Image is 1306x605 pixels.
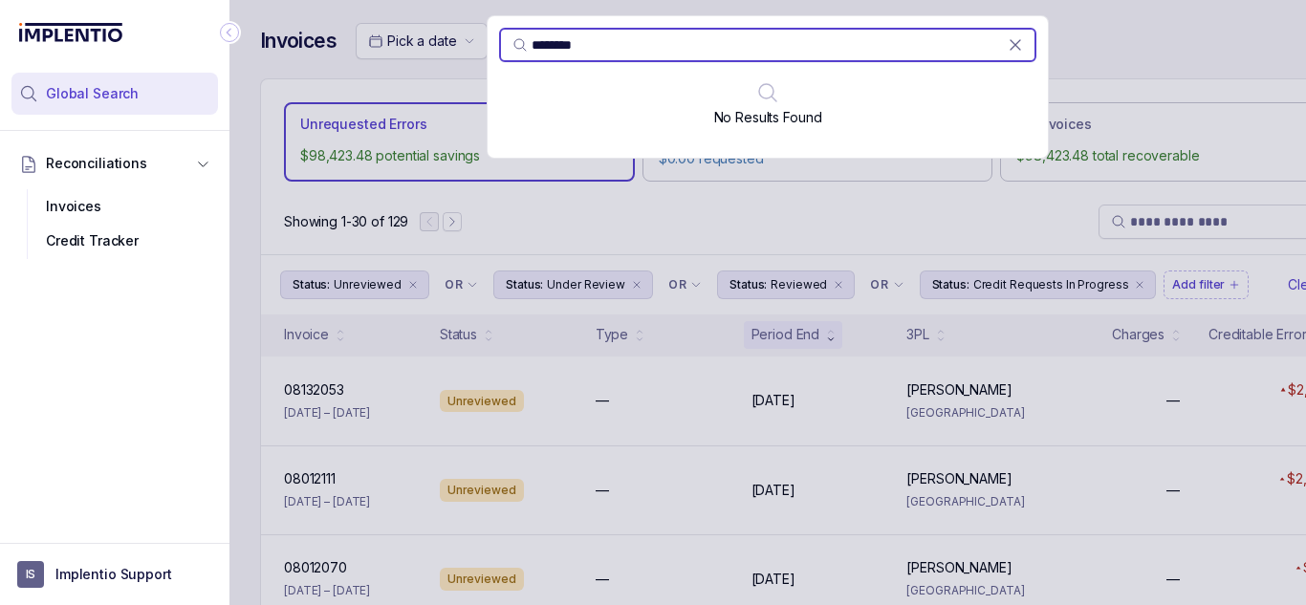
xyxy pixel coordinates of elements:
[218,21,241,44] div: Collapse Icon
[17,561,44,588] span: User initials
[11,142,218,184] button: Reconciliations
[11,185,218,263] div: Reconciliations
[27,189,203,224] div: Invoices
[46,84,139,103] span: Global Search
[714,108,822,127] p: No Results Found
[17,561,212,588] button: User initialsImplentio Support
[55,565,172,584] p: Implentio Support
[46,154,147,173] span: Reconciliations
[27,224,203,258] div: Credit Tracker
